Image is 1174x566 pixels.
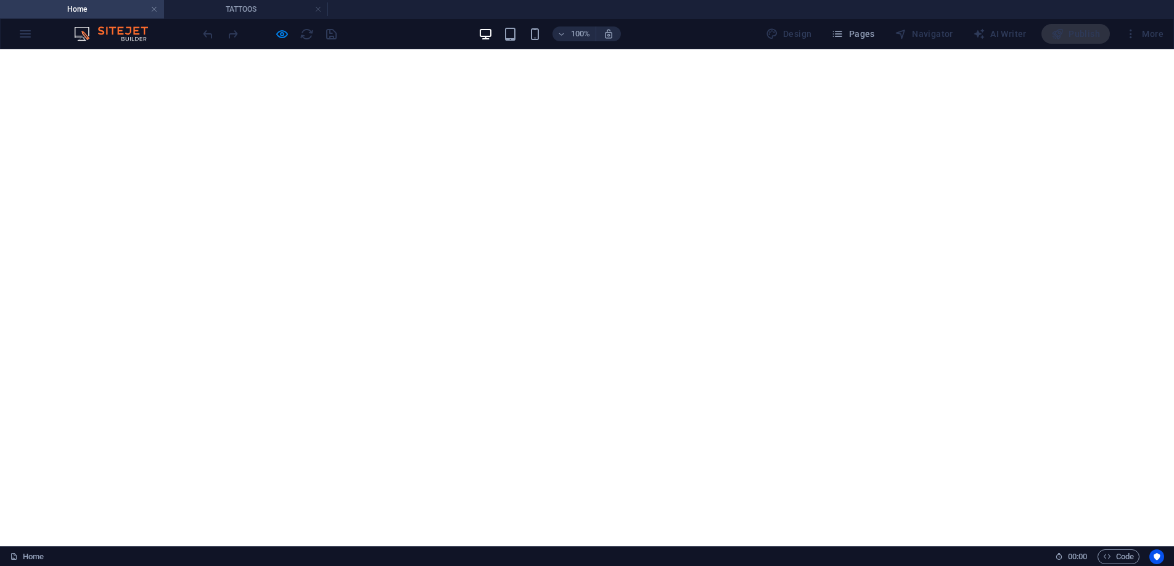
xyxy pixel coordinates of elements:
[10,549,44,564] a: Click to cancel selection. Double-click to open Pages
[761,24,817,44] div: Design (Ctrl+Alt+Y)
[603,28,614,39] i: On resize automatically adjust zoom level to fit chosen device.
[1055,549,1088,564] h6: Session time
[571,26,591,41] h6: 100%
[71,26,163,41] img: Editor Logo
[1103,549,1134,564] span: Code
[1098,549,1139,564] button: Code
[831,28,874,40] span: Pages
[1068,549,1087,564] span: 00 00
[1149,549,1164,564] button: Usercentrics
[552,26,596,41] button: 100%
[1077,552,1078,561] span: :
[274,26,289,41] button: Click here to leave preview mode and continue editing
[826,24,879,44] button: Pages
[164,2,328,16] h4: TATTOOS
